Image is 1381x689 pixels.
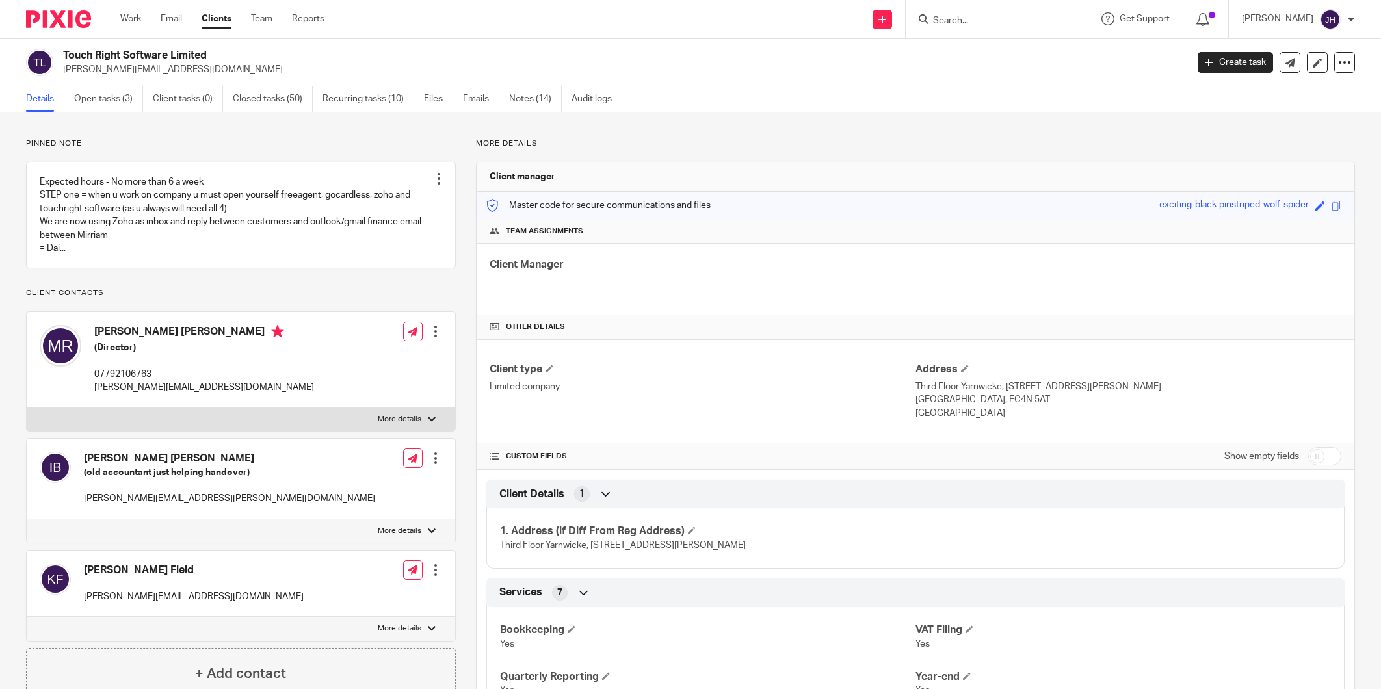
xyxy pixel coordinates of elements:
[509,86,562,112] a: Notes (14)
[84,492,375,505] p: [PERSON_NAME][EMAIL_ADDRESS][PERSON_NAME][DOMAIN_NAME]
[322,86,414,112] a: Recurring tasks (10)
[292,12,324,25] a: Reports
[499,487,564,501] span: Client Details
[490,363,915,376] h4: Client type
[1120,14,1170,23] span: Get Support
[94,325,314,341] h4: [PERSON_NAME] [PERSON_NAME]
[40,325,81,367] img: svg%3E
[233,86,313,112] a: Closed tasks (50)
[915,380,1341,393] p: Third Floor Yarnwicke, [STREET_ADDRESS][PERSON_NAME]
[568,625,575,633] span: Edit Bookkeeping
[378,526,421,536] p: More details
[557,586,562,599] span: 7
[1280,52,1300,73] a: Send new email
[1315,201,1325,211] span: Edit code
[486,199,711,212] p: Master code for secure communications and files
[499,586,542,599] span: Services
[424,86,453,112] a: Files
[688,526,696,534] span: Edit 1. Address (if Diff From Reg Address)
[1198,52,1273,73] a: Create task
[963,672,971,680] span: Edit Year-end
[506,226,583,237] span: Team assignments
[26,86,64,112] a: Details
[120,12,141,25] a: Work
[572,86,622,112] a: Audit logs
[84,466,375,479] h5: (old accountant just helping handover)
[961,365,969,372] span: Edit Address
[26,49,53,76] img: svg%3E
[932,16,1049,27] input: Search
[84,590,304,603] p: [PERSON_NAME][EMAIL_ADDRESS][DOMAIN_NAME]
[94,341,314,354] h5: (Director)
[202,12,231,25] a: Clients
[1242,12,1313,25] p: [PERSON_NAME]
[1159,198,1309,213] div: exciting-black-pinstriped-wolf-spider
[161,12,182,25] a: Email
[1320,9,1341,30] img: svg%3E
[378,623,421,634] p: More details
[500,525,915,538] h4: 1. Address (if Diff From Reg Address)
[94,368,314,381] p: 07792106763
[63,49,955,62] h2: Touch Right Software Limited
[602,672,610,680] span: Edit Quarterly Reporting
[915,640,930,649] span: Yes
[26,10,91,28] img: Pixie
[63,63,1178,76] p: [PERSON_NAME][EMAIL_ADDRESS][DOMAIN_NAME]
[40,452,71,483] img: svg%3E
[476,138,1355,149] p: More details
[251,12,272,25] a: Team
[915,363,1341,376] h4: Address
[500,623,915,637] h4: Bookkeeping
[966,625,973,633] span: Edit VAT Filing
[579,487,585,500] span: 1
[1332,201,1341,211] span: Copy to clipboard
[40,564,71,595] img: svg%3E
[1224,450,1299,463] label: Show empty fields
[500,541,746,550] span: Third Floor Yarnwicke, [STREET_ADDRESS][PERSON_NAME]
[26,288,456,298] p: Client contacts
[500,670,915,684] h4: Quarterly Reporting
[490,380,915,393] p: Limited company
[915,623,1331,637] h4: VAT Filing
[84,452,375,465] h4: [PERSON_NAME] [PERSON_NAME]
[74,86,143,112] a: Open tasks (3)
[84,564,304,577] h4: [PERSON_NAME] Field
[378,414,421,424] p: More details
[915,407,1341,420] p: [GEOGRAPHIC_DATA]
[153,86,223,112] a: Client tasks (0)
[1307,52,1328,73] a: Edit client
[915,670,1331,684] h4: Year-end
[490,451,915,461] h4: CUSTOM FIELDS
[490,259,564,270] span: Client Manager
[271,325,284,338] i: Primary
[195,664,286,684] h4: + Add contact
[26,138,456,149] p: Pinned note
[500,640,514,649] span: Yes
[94,381,314,394] p: [PERSON_NAME][EMAIL_ADDRESS][DOMAIN_NAME]
[546,365,553,372] span: Change Client type
[463,86,499,112] a: Emails
[915,393,1341,406] p: [GEOGRAPHIC_DATA], EC4N 5AT
[490,170,555,183] h3: Client manager
[506,322,565,332] span: Other details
